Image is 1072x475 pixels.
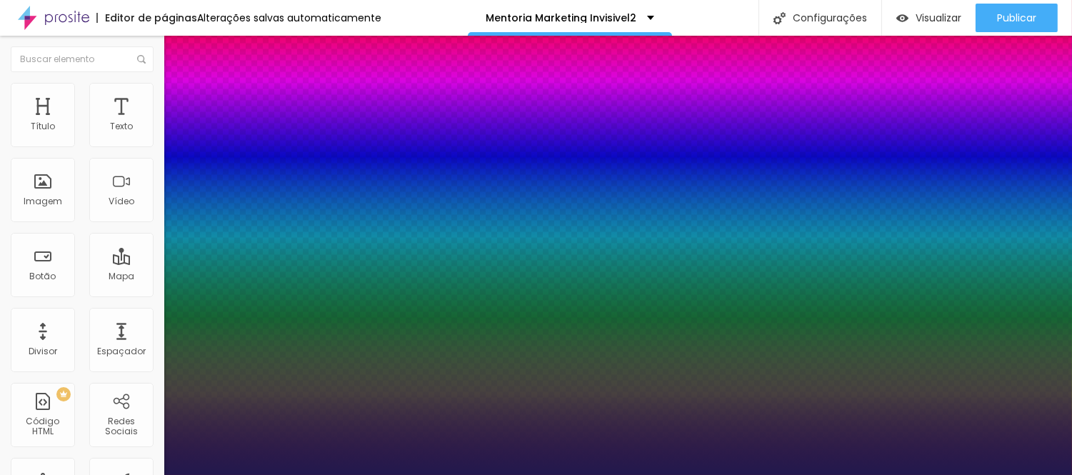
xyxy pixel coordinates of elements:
span: Visualizar [916,12,961,24]
img: Icone [137,55,146,64]
button: Publicar [976,4,1058,32]
span: Publicar [997,12,1036,24]
div: Título [31,121,55,131]
div: Mapa [109,271,134,281]
p: Mentoria Marketing Invisivel2 [486,13,636,23]
div: Botão [30,271,56,281]
img: Icone [773,12,786,24]
div: Código HTML [14,416,71,437]
button: Visualizar [882,4,976,32]
img: view-1.svg [896,12,908,24]
div: Espaçador [97,346,146,356]
div: Editor de páginas [96,13,197,23]
div: Divisor [29,346,57,356]
div: Vídeo [109,196,134,206]
div: Imagem [24,196,62,206]
div: Alterações salvas automaticamente [197,13,381,23]
div: Redes Sociais [93,416,149,437]
input: Buscar elemento [11,46,154,72]
div: Texto [110,121,133,131]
